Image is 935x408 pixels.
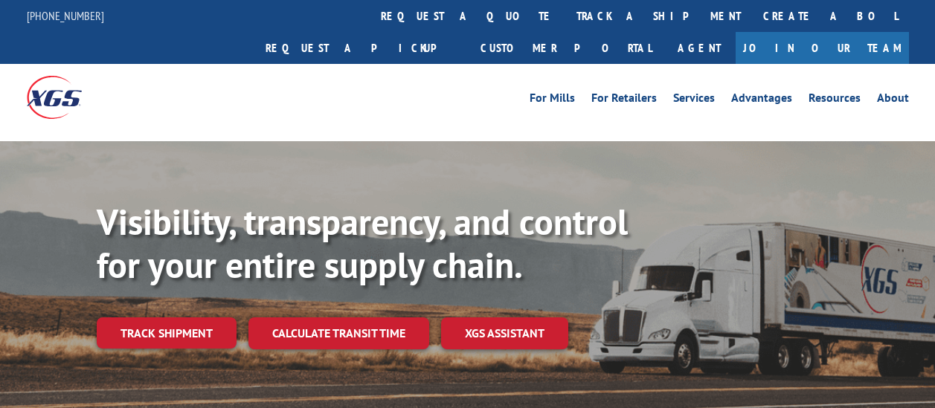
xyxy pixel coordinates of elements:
a: Advantages [731,92,792,109]
a: Track shipment [97,317,237,349]
a: For Retailers [591,92,657,109]
a: Calculate transit time [248,317,429,349]
a: Request a pickup [254,32,469,64]
a: For Mills [530,92,575,109]
a: About [877,92,909,109]
a: Customer Portal [469,32,663,64]
a: Resources [809,92,861,109]
a: Services [673,92,715,109]
b: Visibility, transparency, and control for your entire supply chain. [97,198,628,288]
a: Agent [663,32,736,64]
a: XGS ASSISTANT [441,317,568,349]
a: [PHONE_NUMBER] [27,8,104,23]
a: Join Our Team [736,32,909,64]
